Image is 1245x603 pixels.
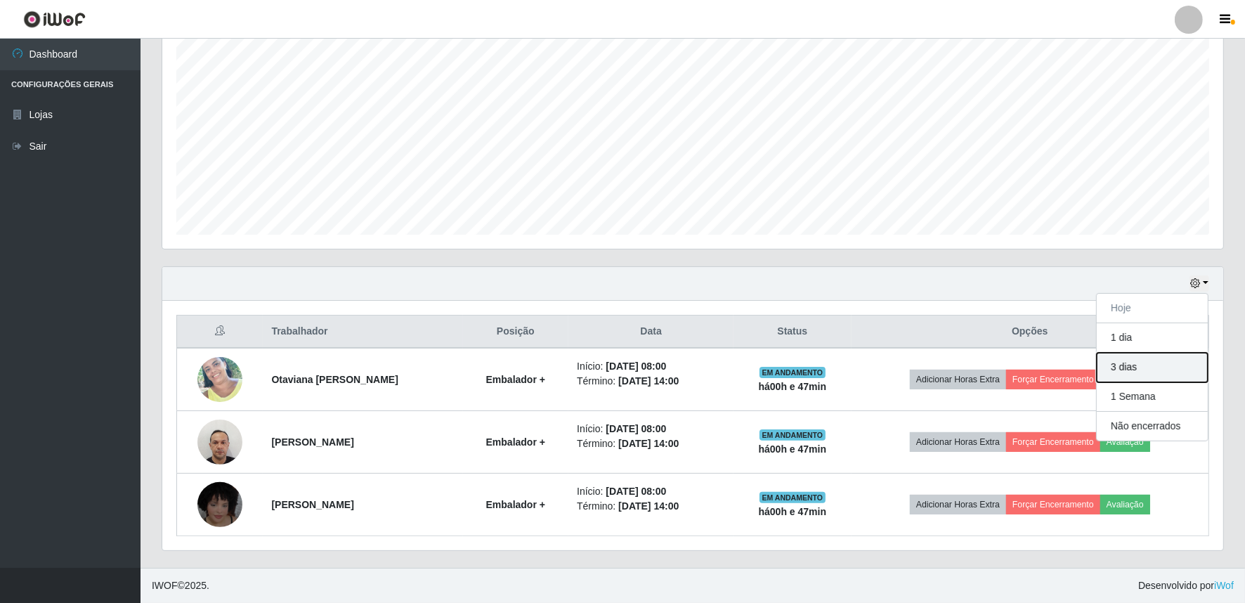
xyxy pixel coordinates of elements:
[618,500,679,512] time: [DATE] 14:00
[577,422,725,436] li: Início:
[606,486,666,497] time: [DATE] 08:00
[606,361,666,372] time: [DATE] 08:00
[152,578,209,593] span: © 2025 .
[734,316,851,349] th: Status
[23,11,86,28] img: CoreUI Logo
[577,484,725,499] li: Início:
[1138,578,1234,593] span: Desenvolvido por
[1006,495,1100,514] button: Forçar Encerramento
[760,367,826,378] span: EM ANDAMENTO
[577,374,725,389] li: Término:
[618,438,679,449] time: [DATE] 14:00
[1006,432,1100,452] button: Forçar Encerramento
[568,316,734,349] th: Data
[577,436,725,451] li: Término:
[759,506,827,517] strong: há 00 h e 47 min
[577,359,725,374] li: Início:
[197,348,242,411] img: 1741720341597.jpeg
[486,499,545,510] strong: Embalador +
[1097,353,1208,382] button: 3 dias
[263,316,462,349] th: Trabalhador
[1100,495,1150,514] button: Avaliação
[271,436,353,448] strong: [PERSON_NAME]
[463,316,569,349] th: Posição
[910,495,1006,514] button: Adicionar Horas Extra
[1097,323,1208,353] button: 1 dia
[606,423,666,434] time: [DATE] 08:00
[1100,432,1150,452] button: Avaliação
[577,499,725,514] li: Término:
[1097,382,1208,412] button: 1 Semana
[852,316,1209,349] th: Opções
[152,580,178,591] span: IWOF
[197,474,242,534] img: 1753550550741.jpeg
[197,412,242,472] img: 1746821274247.jpeg
[760,492,826,503] span: EM ANDAMENTO
[271,374,398,385] strong: Otaviana [PERSON_NAME]
[618,375,679,387] time: [DATE] 14:00
[759,443,827,455] strong: há 00 h e 47 min
[760,429,826,441] span: EM ANDAMENTO
[486,436,545,448] strong: Embalador +
[1097,412,1208,441] button: Não encerrados
[1214,580,1234,591] a: iWof
[910,370,1006,389] button: Adicionar Horas Extra
[910,432,1006,452] button: Adicionar Horas Extra
[1097,294,1208,323] button: Hoje
[486,374,545,385] strong: Embalador +
[1006,370,1100,389] button: Forçar Encerramento
[759,381,827,392] strong: há 00 h e 47 min
[271,499,353,510] strong: [PERSON_NAME]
